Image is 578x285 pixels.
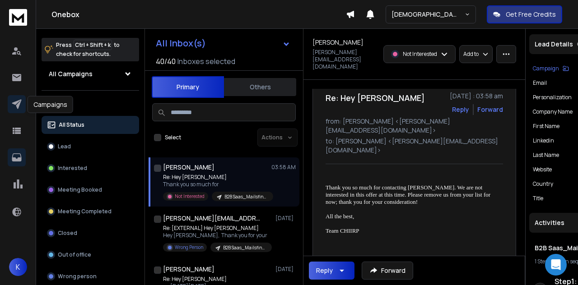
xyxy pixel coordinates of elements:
[163,276,271,283] p: Re: Hey [PERSON_NAME]
[74,40,112,50] span: Ctrl + Shift + k
[275,266,296,273] p: [DATE]
[533,65,559,72] p: Campaign
[533,79,547,87] p: Email
[326,184,496,206] p: Thank you so much for contacting [PERSON_NAME]. We are not interested in this offer at this time....
[533,123,559,130] p: First Name
[163,163,214,172] h1: [PERSON_NAME]
[58,143,71,150] p: Lead
[42,202,139,221] button: Meeting Completed
[533,180,553,188] p: country
[42,181,139,199] button: Meeting Booked
[533,152,559,159] p: Last Name
[152,76,224,98] button: Primary
[533,94,572,101] p: Personalization
[463,51,479,58] p: Add to
[326,227,496,234] p: Team CHIIRP
[163,225,271,232] p: Re: [EXTERNAL] Hey [PERSON_NAME]
[312,49,378,70] p: [PERSON_NAME][EMAIL_ADDRESS][DOMAIN_NAME]
[312,38,364,47] h1: [PERSON_NAME]
[477,105,503,114] div: Forward
[450,92,503,101] p: [DATE] : 03:58 am
[535,40,573,49] p: Lead Details
[58,208,112,215] p: Meeting Completed
[163,214,262,223] h1: [PERSON_NAME][EMAIL_ADDRESS][DOMAIN_NAME]
[452,105,469,114] button: Reply
[177,56,235,67] h3: Inboxes selected
[175,193,205,200] p: Not Interested
[163,174,271,181] p: Re: Hey [PERSON_NAME]
[58,165,87,172] p: Interested
[156,39,206,48] h1: All Inbox(s)
[506,10,556,19] p: Get Free Credits
[149,34,298,52] button: All Inbox(s)
[392,10,465,19] p: [DEMOGRAPHIC_DATA] <> Harsh SSA
[224,77,296,97] button: Others
[223,244,266,251] p: B2B Saas_Mailsfinder_1
[9,9,27,26] img: logo
[224,193,268,200] p: B2B Saas_Mailsfinder_1
[42,138,139,156] button: Lead
[533,108,573,115] p: Company Name
[175,244,203,251] p: Wrong Person
[326,117,503,135] p: from: [PERSON_NAME] <[PERSON_NAME][EMAIL_ADDRESS][DOMAIN_NAME]>
[309,262,354,280] button: Reply
[533,195,543,202] p: title
[163,181,271,188] p: Thank you so much for
[58,230,77,237] p: Closed
[533,166,552,173] p: website
[163,265,214,274] h1: [PERSON_NAME]
[316,266,333,275] div: Reply
[58,273,97,280] p: Wrong person
[533,137,554,144] p: linkedin
[326,92,425,104] h1: Re: Hey [PERSON_NAME]
[51,9,346,20] h1: Onebox
[42,246,139,264] button: Out of office
[535,257,548,265] span: 1 Step
[58,186,102,193] p: Meeting Booked
[42,159,139,177] button: Interested
[533,65,569,72] button: Campaign
[49,69,93,78] h1: All Campaigns
[42,224,139,242] button: Closed
[28,96,73,113] div: Campaigns
[156,56,176,67] span: 40 / 40
[487,5,562,23] button: Get Free Credits
[42,98,139,110] h3: Filters
[326,213,496,220] p: All the best,
[165,134,181,141] label: Select
[403,51,437,58] p: Not Interested
[545,254,567,276] div: Open Intercom Messenger
[271,164,296,171] p: 03:58 AM
[59,121,84,129] p: All Status
[326,137,503,155] p: to: [PERSON_NAME] <[PERSON_NAME][EMAIL_ADDRESS][DOMAIN_NAME]>
[56,41,120,59] p: Press to check for shortcuts.
[362,262,413,280] button: Forward
[275,215,296,222] p: [DATE]
[163,232,271,239] p: Hey [PERSON_NAME], Thank you for your
[42,116,139,134] button: All Status
[9,258,27,276] button: K
[58,251,91,258] p: Out of office
[42,65,139,83] button: All Campaigns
